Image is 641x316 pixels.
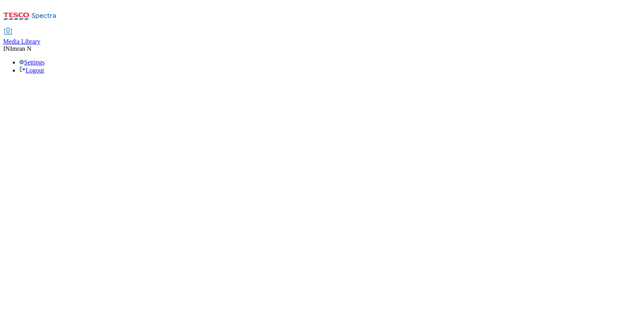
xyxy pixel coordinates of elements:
a: Logout [19,67,44,74]
span: Media Library [3,38,40,45]
span: Imran N [10,45,32,52]
a: Media Library [3,28,40,45]
a: Settings [19,59,45,66]
span: IN [3,45,10,52]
